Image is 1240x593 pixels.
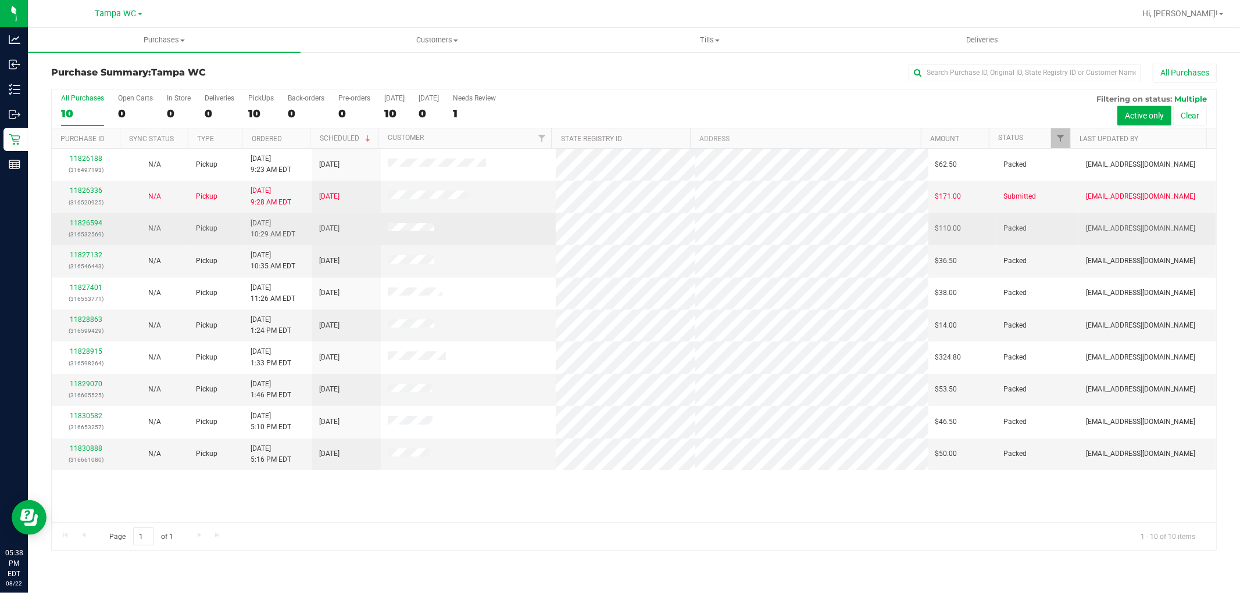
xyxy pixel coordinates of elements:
[319,352,340,363] span: [DATE]
[1004,448,1027,459] span: Packed
[930,135,959,143] a: Amount
[251,153,291,175] span: [DATE] 9:23 AM EDT
[196,223,217,234] span: Pickup
[59,229,113,240] p: (316532569)
[935,256,957,267] span: $36.50
[453,94,496,102] div: Needs Review
[28,35,301,45] span: Purchases
[148,223,161,234] button: N/A
[1086,159,1195,170] span: [EMAIL_ADDRESS][DOMAIN_NAME]
[59,197,113,208] p: (316520925)
[70,154,102,163] a: 11826188
[384,94,405,102] div: [DATE]
[148,257,161,265] span: Not Applicable
[148,416,161,427] button: N/A
[1086,352,1195,363] span: [EMAIL_ADDRESS][DOMAIN_NAME]
[9,134,20,145] inline-svg: Retail
[129,135,174,143] a: Sync Status
[28,28,301,52] a: Purchases
[384,107,405,120] div: 10
[148,384,161,395] button: N/A
[196,352,217,363] span: Pickup
[196,191,217,202] span: Pickup
[61,94,104,102] div: All Purchases
[1004,416,1027,427] span: Packed
[319,223,340,234] span: [DATE]
[5,548,23,579] p: 05:38 PM EDT
[5,579,23,588] p: 08/22
[1004,384,1027,395] span: Packed
[1086,191,1195,202] span: [EMAIL_ADDRESS][DOMAIN_NAME]
[935,287,957,299] span: $38.00
[70,412,102,420] a: 11830582
[148,352,161,363] button: N/A
[196,320,217,331] span: Pickup
[70,444,102,452] a: 11830888
[1004,159,1027,170] span: Packed
[251,250,295,272] span: [DATE] 10:35 AM EDT
[319,384,340,395] span: [DATE]
[95,9,137,19] span: Tampa WC
[148,321,161,329] span: Not Applicable
[148,287,161,299] button: N/A
[251,346,291,368] span: [DATE] 1:33 PM EDT
[70,251,102,259] a: 11827132
[196,287,217,299] span: Pickup
[70,347,102,355] a: 11828915
[148,450,161,458] span: Not Applicable
[319,256,340,267] span: [DATE]
[1004,191,1037,202] span: Submitted
[1080,135,1139,143] a: Last Updated By
[59,358,113,369] p: (316598264)
[561,135,622,143] a: State Registry ID
[148,192,161,200] span: Not Applicable
[338,94,370,102] div: Pre-orders
[59,164,113,175] p: (316497193)
[301,28,573,52] a: Customers
[70,283,102,292] a: 11827401
[70,380,102,388] a: 11829070
[148,160,161,168] span: Not Applicable
[118,107,153,120] div: 0
[60,135,105,143] a: Purchase ID
[148,353,161,361] span: Not Applicable
[70,315,102,324] a: 11828863
[196,416,217,427] span: Pickup
[59,261,113,272] p: (316546443)
[319,320,340,331] span: [DATE]
[319,159,340,170] span: [DATE]
[205,94,234,102] div: Deliveries
[574,35,845,45] span: Tills
[935,416,957,427] span: $46.50
[909,64,1141,81] input: Search Purchase ID, Original ID, State Registry ID or Customer Name...
[935,223,962,234] span: $110.00
[301,35,573,45] span: Customers
[573,28,846,52] a: Tills
[148,159,161,170] button: N/A
[196,384,217,395] span: Pickup
[288,107,324,120] div: 0
[419,107,439,120] div: 0
[148,320,161,331] button: N/A
[1004,352,1027,363] span: Packed
[1174,94,1207,103] span: Multiple
[1117,106,1171,125] button: Active only
[1142,9,1218,18] span: Hi, [PERSON_NAME]!
[59,293,113,304] p: (316553771)
[151,67,206,78] span: Tampa WC
[998,134,1023,142] a: Status
[9,109,20,120] inline-svg: Outbound
[1086,256,1195,267] span: [EMAIL_ADDRESS][DOMAIN_NAME]
[453,107,496,120] div: 1
[319,416,340,427] span: [DATE]
[319,287,340,299] span: [DATE]
[320,134,373,142] a: Scheduled
[1153,63,1217,82] button: All Purchases
[9,84,20,95] inline-svg: Inventory
[1004,223,1027,234] span: Packed
[61,107,104,120] div: 10
[935,159,957,170] span: $62.50
[935,191,962,202] span: $171.00
[1086,223,1195,234] span: [EMAIL_ADDRESS][DOMAIN_NAME]
[935,384,957,395] span: $53.50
